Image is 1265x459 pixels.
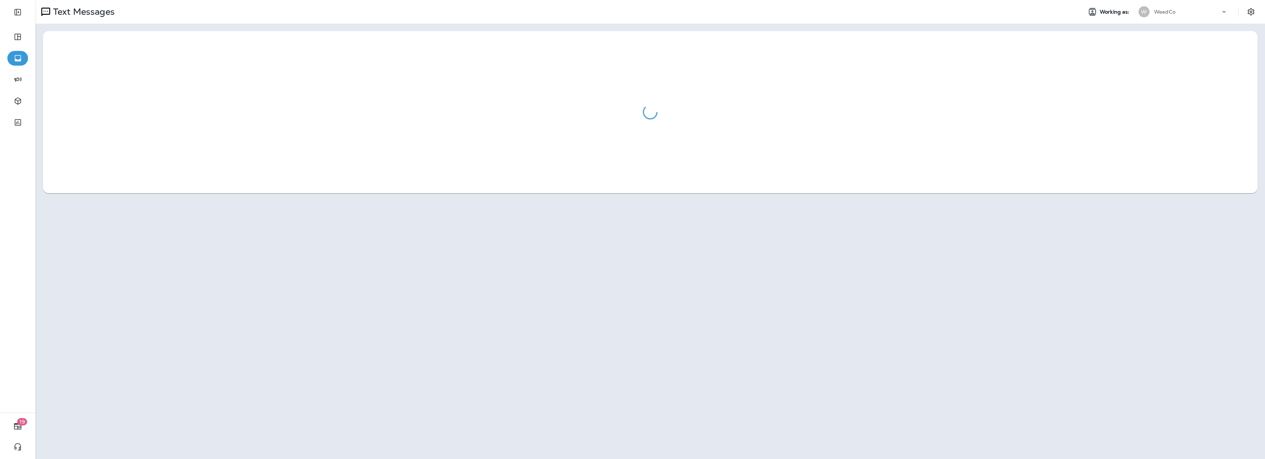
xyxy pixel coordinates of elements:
[7,5,28,20] button: Expand Sidebar
[1100,9,1131,15] span: Working as:
[1244,5,1258,18] button: Settings
[1138,6,1150,17] div: W
[50,6,115,17] p: Text Messages
[1154,9,1175,15] p: WeedCo
[17,418,27,425] span: 19
[7,419,28,434] button: 19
